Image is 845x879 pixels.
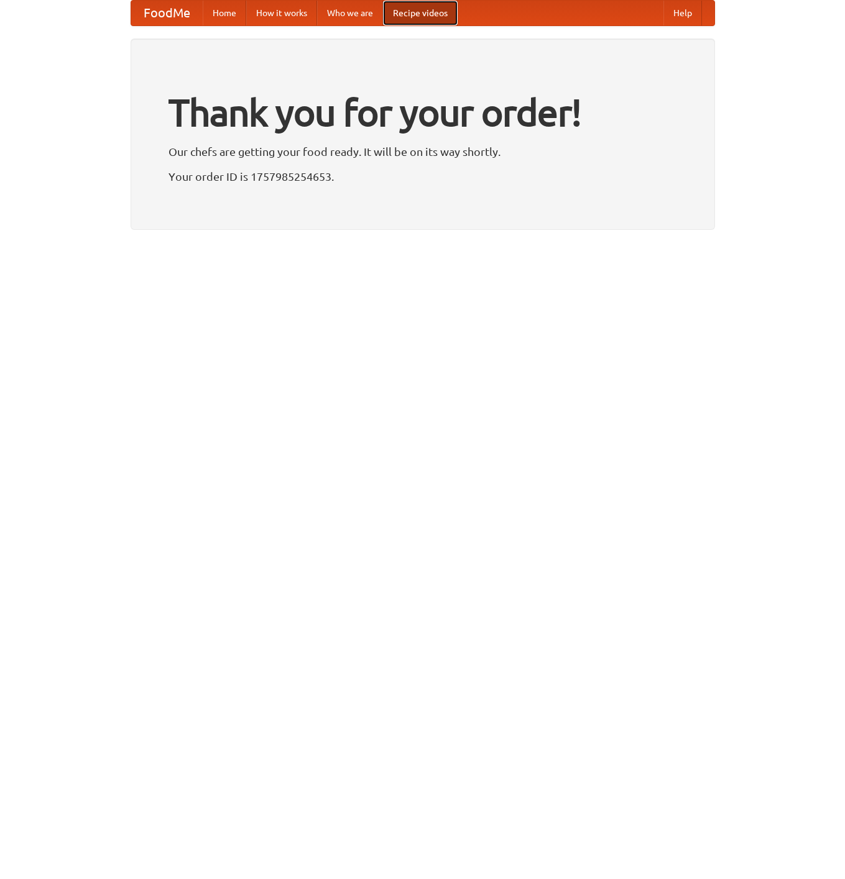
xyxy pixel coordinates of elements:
[169,142,677,161] p: Our chefs are getting your food ready. It will be on its way shortly.
[383,1,458,25] a: Recipe videos
[663,1,702,25] a: Help
[131,1,203,25] a: FoodMe
[246,1,317,25] a: How it works
[317,1,383,25] a: Who we are
[203,1,246,25] a: Home
[169,167,677,186] p: Your order ID is 1757985254653.
[169,83,677,142] h1: Thank you for your order!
